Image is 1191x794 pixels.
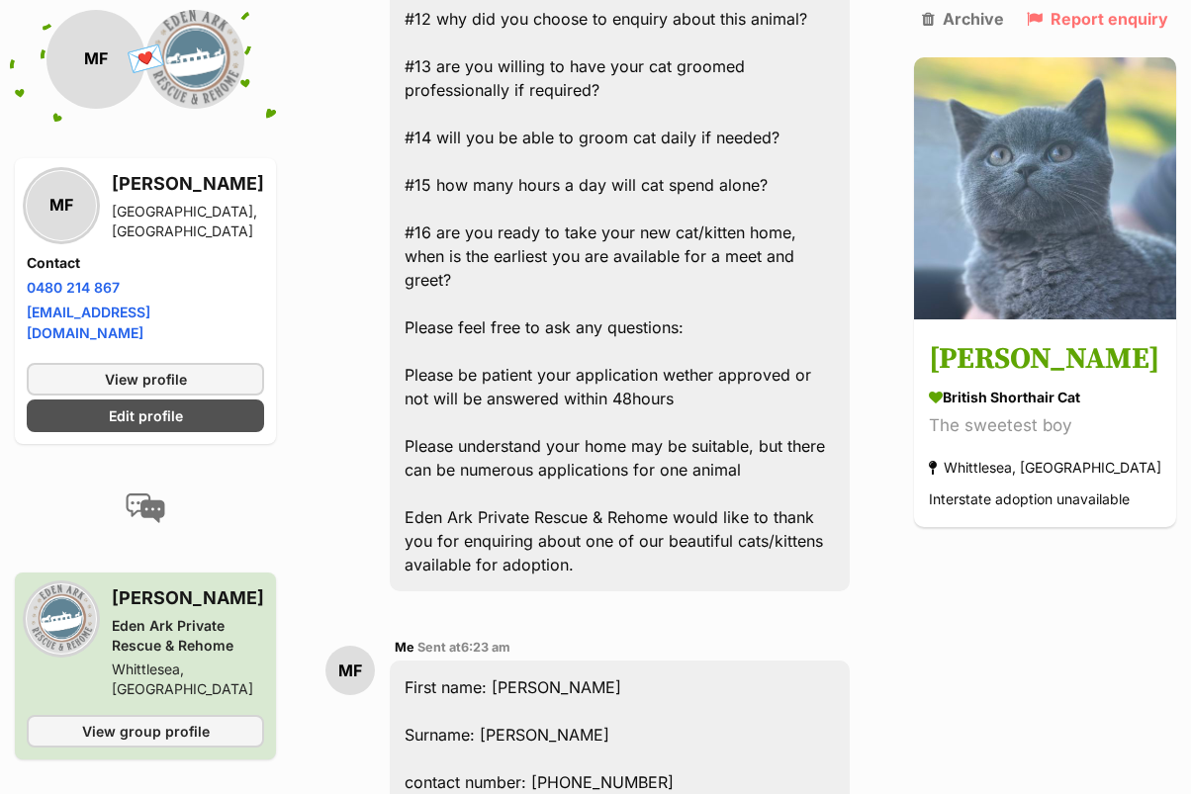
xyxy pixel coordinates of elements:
[112,202,264,241] div: [GEOGRAPHIC_DATA], [GEOGRAPHIC_DATA]
[112,584,264,612] h3: [PERSON_NAME]
[112,660,264,699] div: Whittlesea, [GEOGRAPHIC_DATA]
[109,405,183,426] span: Edit profile
[27,363,264,396] a: View profile
[929,388,1161,408] div: British Shorthair Cat
[461,640,510,655] span: 6:23 am
[27,253,264,273] h4: Contact
[27,279,120,296] a: 0480 214 867
[325,646,375,695] div: MF
[112,616,264,656] div: Eden Ark Private Rescue & Rehome
[417,640,510,655] span: Sent at
[27,304,150,341] a: [EMAIL_ADDRESS][DOMAIN_NAME]
[124,39,168,81] span: 💌
[929,491,1130,508] span: Interstate adoption unavailable
[27,715,264,748] a: View group profile
[27,171,96,240] div: MF
[1027,10,1168,28] a: Report enquiry
[82,721,210,742] span: View group profile
[914,57,1176,319] img: Taylor
[929,338,1161,383] h3: [PERSON_NAME]
[27,399,264,432] a: Edit profile
[929,455,1161,482] div: Whittlesea, [GEOGRAPHIC_DATA]
[27,584,96,654] img: Eden Ark Private Rescue & Rehome profile pic
[112,170,264,198] h3: [PERSON_NAME]
[105,369,187,390] span: View profile
[922,10,1004,28] a: Archive
[929,413,1161,440] div: The sweetest boy
[46,10,145,109] div: MF
[914,323,1176,528] a: [PERSON_NAME] British Shorthair Cat The sweetest boy Whittlesea, [GEOGRAPHIC_DATA] Interstate ado...
[395,640,414,655] span: Me
[145,10,244,109] img: Eden Ark Private Rescue & Rehome profile pic
[126,493,165,523] img: conversation-icon-4a6f8262b818ee0b60e3300018af0b2d0b884aa5de6e9bcb8d3d4eeb1a70a7c4.svg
